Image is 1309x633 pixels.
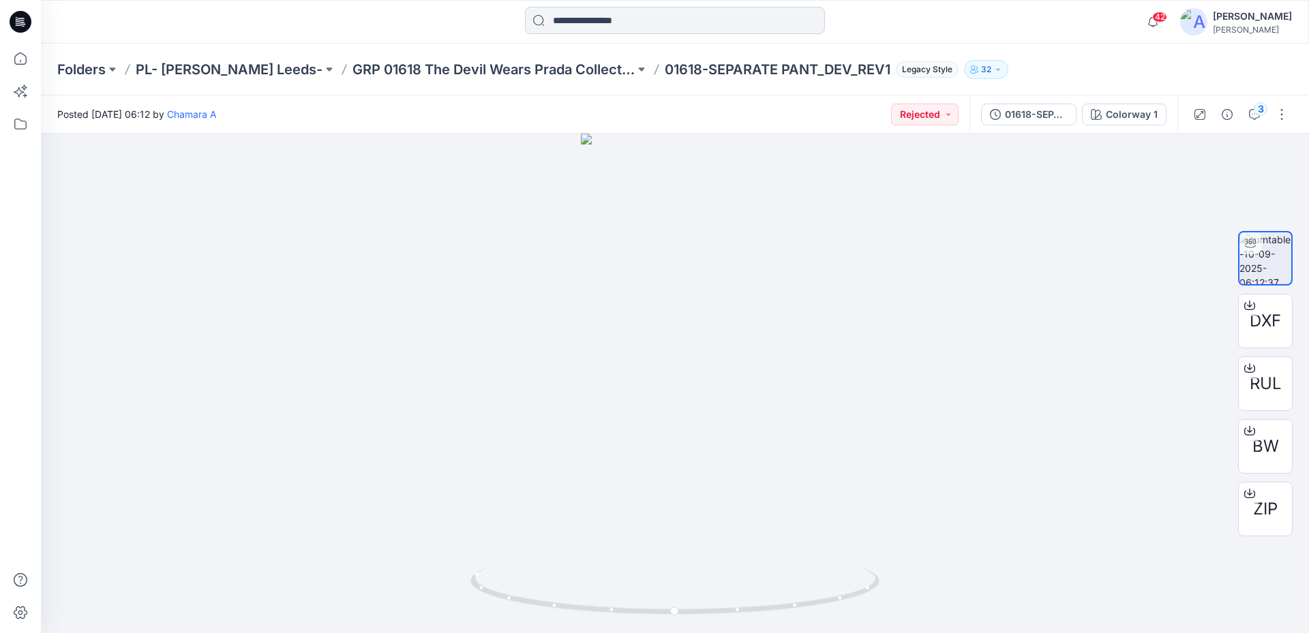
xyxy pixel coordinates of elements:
a: Folders [57,60,106,79]
button: 32 [964,60,1008,79]
button: Legacy Style [890,60,959,79]
span: Legacy Style [896,61,959,78]
div: [PERSON_NAME] [1213,25,1292,35]
p: 32 [981,62,991,77]
button: Colorway 1 [1082,104,1167,125]
button: 01618-SEPARATE PANT_DEV_REV1 [981,104,1077,125]
button: 3 [1244,104,1265,125]
div: [PERSON_NAME] [1213,8,1292,25]
span: ZIP [1253,497,1278,521]
img: turntable-10-09-2025-06:12:37 [1239,232,1291,284]
span: RUL [1250,371,1282,396]
span: BW [1252,434,1279,459]
span: DXF [1250,309,1281,333]
a: GRP 01618 The Devil Wears Prada Collection [352,60,635,79]
p: 01618-SEPARATE PANT_DEV_REV1 [665,60,890,79]
a: PL- [PERSON_NAME] Leeds- [136,60,322,79]
img: avatar [1180,8,1207,35]
span: 42 [1152,12,1167,22]
button: Details [1216,104,1238,125]
div: 3 [1254,102,1267,116]
a: Chamara A [167,108,216,120]
div: Colorway 1 [1106,107,1158,122]
div: 01618-SEPARATE PANT_DEV_REV1 [1005,107,1068,122]
span: Posted [DATE] 06:12 by [57,107,216,121]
